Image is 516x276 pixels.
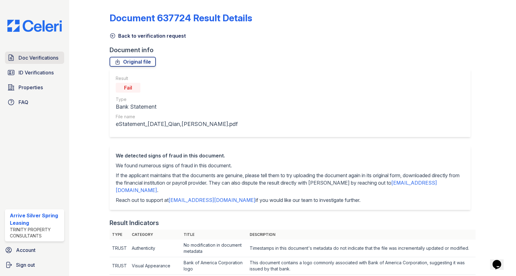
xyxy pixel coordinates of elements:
[110,32,186,40] a: Back to verification request
[247,257,476,275] td: This document contains a logo commonly associated with Bank of America Corporation, suggesting it...
[5,52,64,64] a: Doc Verifications
[5,66,64,79] a: ID Verifications
[19,98,28,106] span: FAQ
[10,212,62,227] div: Arrive Silver Spring Leasing
[129,230,181,240] th: Category
[2,244,67,256] a: Account
[2,259,67,271] a: Sign out
[110,257,129,275] td: TRUST
[181,230,247,240] th: Title
[116,172,464,194] p: If the applicant maintains that the documents are genuine, please tell them to try uploading the ...
[181,240,247,257] td: No modification in document metadata
[110,46,476,54] div: Document info
[19,84,43,91] span: Properties
[19,54,58,61] span: Doc Verifications
[129,240,181,257] td: Authenticity
[16,261,35,269] span: Sign out
[16,246,35,254] span: Account
[19,69,54,76] span: ID Verifications
[110,57,156,67] a: Original file
[247,240,476,257] td: Timestamps in this document's metadata do not indicate that the file was incrementally updated or...
[116,114,238,120] div: File name
[116,83,140,93] div: Fail
[5,96,64,108] a: FAQ
[2,20,67,32] img: CE_Logo_Blue-a8612792a0a2168367f1c8372b55b34899dd931a85d93a1a3d3e32e68fde9ad4.png
[490,251,510,270] iframe: chat widget
[116,120,238,128] div: eStatement_[DATE]_Qian,[PERSON_NAME].pdf
[116,152,464,159] div: We detected signs of fraud in this document.
[116,75,238,82] div: Result
[116,196,464,204] p: Reach out to support at if you would like our team to investigate further.
[110,230,129,240] th: Type
[116,102,238,111] div: Bank Statement
[5,81,64,94] a: Properties
[110,219,159,227] div: Result Indicators
[247,230,476,240] th: Description
[129,257,181,275] td: Visual Appearance
[10,227,62,239] div: Trinity Property Consultants
[110,12,252,23] a: Document 637724 Result Details
[157,187,158,193] span: .
[181,257,247,275] td: Bank of America Corporation logo
[116,96,238,102] div: Type
[110,240,129,257] td: TRUST
[116,162,464,169] p: We found numerous signs of fraud in this document.
[169,197,256,203] a: [EMAIL_ADDRESS][DOMAIN_NAME]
